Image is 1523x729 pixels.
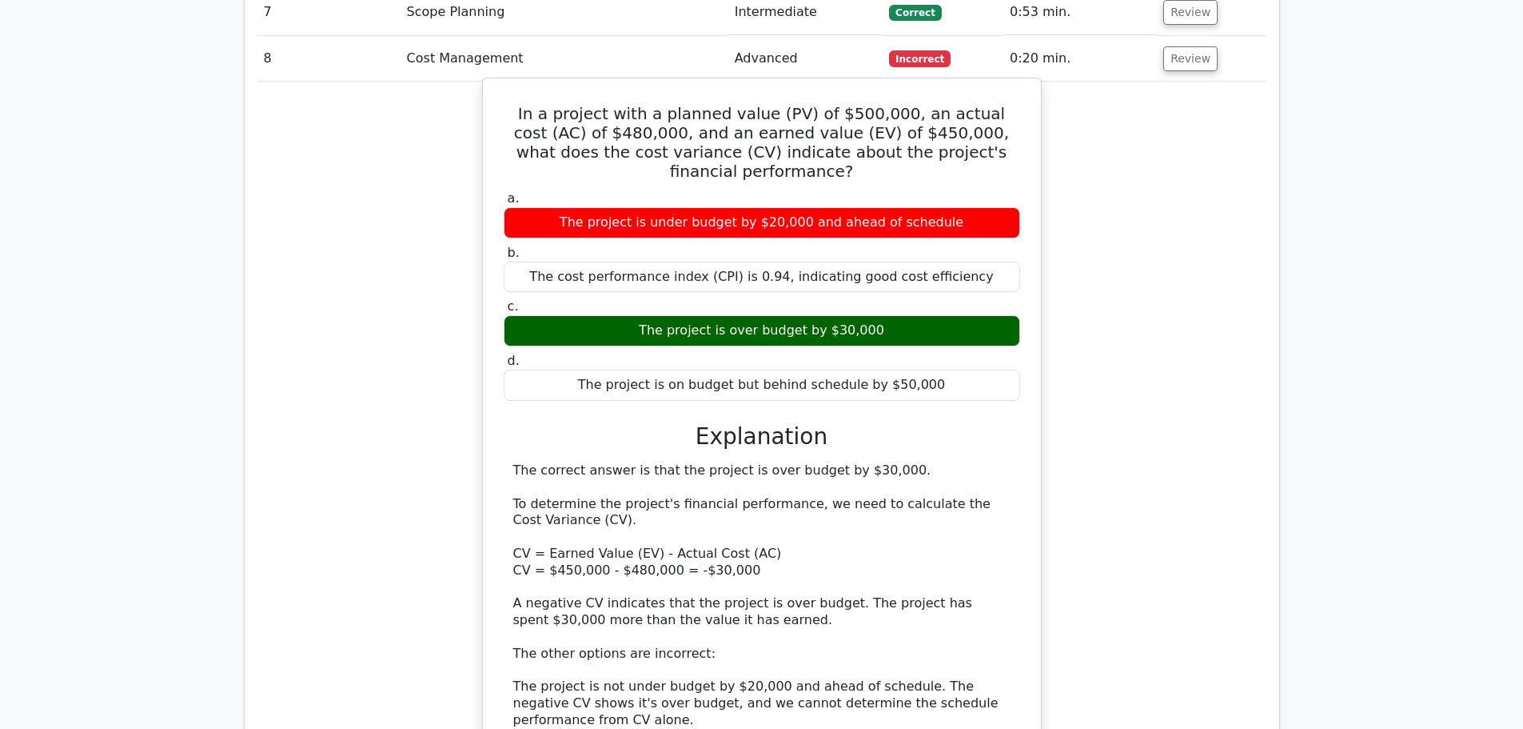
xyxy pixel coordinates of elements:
span: b. [508,245,520,260]
td: 8 [257,36,401,82]
button: Review [1163,46,1218,71]
h3: Explanation [513,423,1011,451]
td: 0:20 min. [1003,36,1157,82]
div: The project is over budget by $30,000 [504,315,1020,346]
td: Advanced [728,36,883,82]
span: c. [508,298,519,314]
div: The project is under budget by $20,000 and ahead of schedule [504,207,1020,238]
td: Cost Management [401,36,728,82]
span: a. [508,190,520,206]
span: Correct [889,5,941,21]
span: Incorrect [889,50,951,66]
span: d. [508,353,520,368]
div: The cost performance index (CPI) is 0.94, indicating good cost efficiency [504,262,1020,293]
h5: In a project with a planned value (PV) of $500,000, an actual cost (AC) of $480,000, and an earne... [502,104,1022,181]
div: The project is on budget but behind schedule by $50,000 [504,370,1020,401]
